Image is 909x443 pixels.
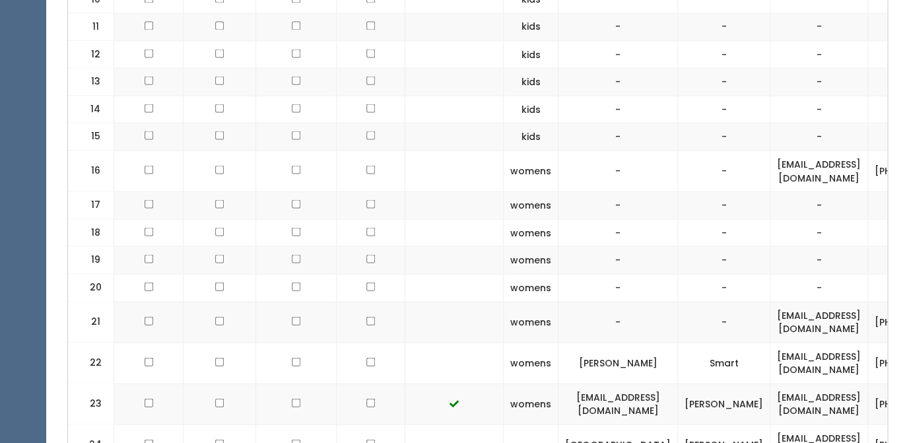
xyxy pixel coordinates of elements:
td: - [770,95,868,123]
td: womens [504,246,558,274]
td: womens [504,383,558,424]
td: - [558,13,678,41]
td: kids [504,123,558,151]
td: - [678,13,770,41]
td: - [558,273,678,301]
td: 16 [68,151,114,191]
td: - [558,151,678,191]
td: - [770,68,868,96]
td: womens [504,273,558,301]
td: - [770,13,868,41]
td: - [558,246,678,274]
td: - [678,68,770,96]
td: 11 [68,13,114,41]
td: - [558,301,678,342]
td: 18 [68,219,114,246]
td: 22 [68,342,114,383]
td: - [558,123,678,151]
td: womens [504,301,558,342]
td: - [558,191,678,219]
td: - [770,219,868,246]
td: - [678,246,770,274]
td: - [558,40,678,68]
td: kids [504,13,558,41]
td: 14 [68,95,114,123]
td: - [678,191,770,219]
td: kids [504,95,558,123]
td: 20 [68,273,114,301]
td: [EMAIL_ADDRESS][DOMAIN_NAME] [770,301,868,342]
td: 12 [68,40,114,68]
td: - [678,95,770,123]
td: - [558,95,678,123]
td: - [770,191,868,219]
td: [PERSON_NAME] [558,342,678,383]
td: - [678,40,770,68]
td: womens [504,151,558,191]
td: womens [504,191,558,219]
td: [PERSON_NAME] [678,383,770,424]
td: - [770,123,868,151]
td: 19 [68,246,114,274]
td: [EMAIL_ADDRESS][DOMAIN_NAME] [770,151,868,191]
td: 15 [68,123,114,151]
td: - [770,273,868,301]
td: - [678,219,770,246]
td: [EMAIL_ADDRESS][DOMAIN_NAME] [558,383,678,424]
td: - [558,219,678,246]
td: - [558,68,678,96]
td: 23 [68,383,114,424]
td: - [770,40,868,68]
td: [EMAIL_ADDRESS][DOMAIN_NAME] [770,383,868,424]
td: 17 [68,191,114,219]
td: - [770,246,868,274]
td: - [678,273,770,301]
td: - [678,301,770,342]
td: kids [504,68,558,96]
td: womens [504,342,558,383]
td: - [678,151,770,191]
td: Smart [678,342,770,383]
td: 21 [68,301,114,342]
td: 13 [68,68,114,96]
td: [EMAIL_ADDRESS][DOMAIN_NAME] [770,342,868,383]
td: womens [504,219,558,246]
td: kids [504,40,558,68]
td: - [678,123,770,151]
